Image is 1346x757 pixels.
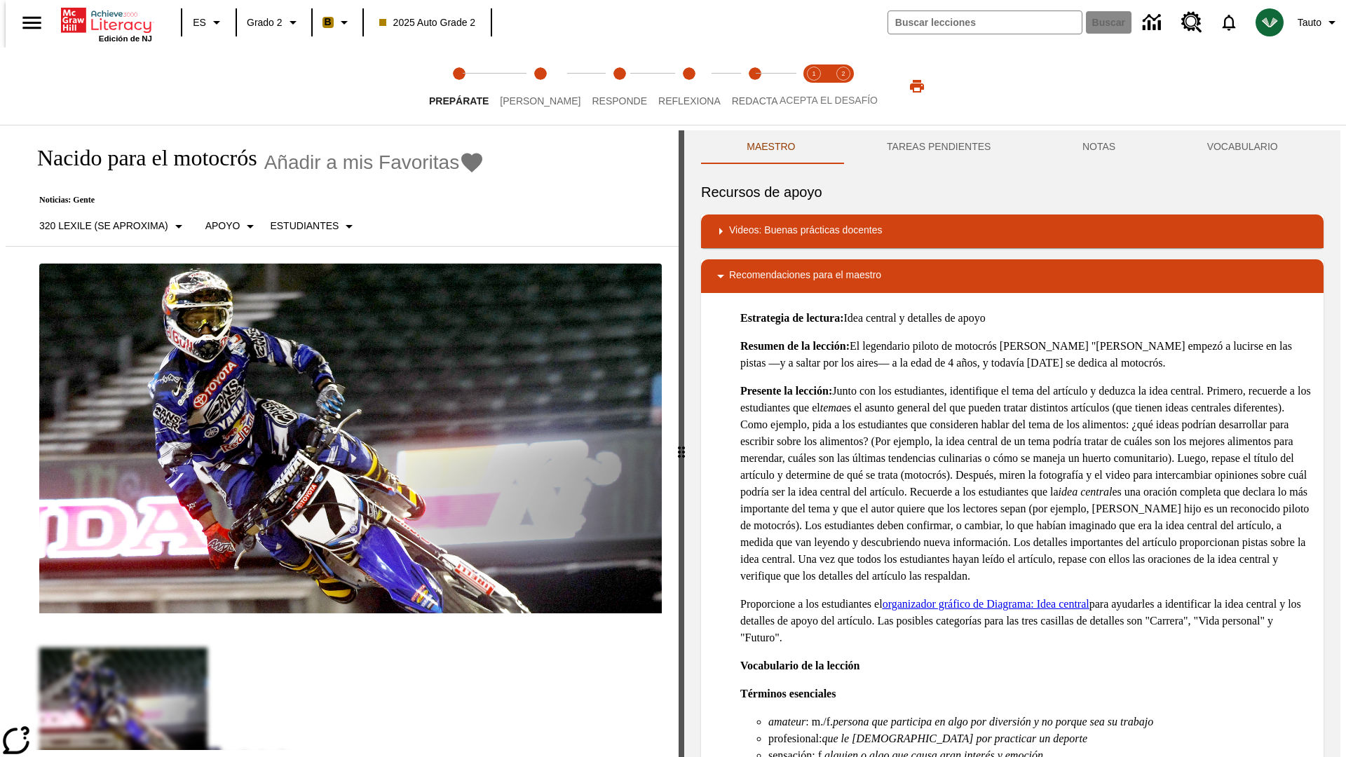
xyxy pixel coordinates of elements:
button: Tipo de apoyo, Apoyo [200,214,265,239]
button: Imprimir [895,74,939,99]
p: Junto con los estudiantes, identifique el tema del artículo y deduzca la idea central. Primero, r... [740,383,1312,585]
button: Reflexiona step 4 of 5 [647,48,732,125]
p: Apoyo [205,219,240,233]
span: Tauto [1298,15,1321,30]
button: Acepta el desafío lee step 1 of 2 [794,48,834,125]
button: Seleccionar estudiante [264,214,363,239]
button: Acepta el desafío contesta step 2 of 2 [823,48,864,125]
button: NOTAS [1037,130,1162,164]
strong: Presente la lección: [740,385,832,397]
button: Escoja un nuevo avatar [1247,4,1292,41]
span: ACEPTA EL DESAFÍO [780,95,878,106]
em: que le [DEMOGRAPHIC_DATA] por practicar un deporte [822,732,1087,744]
h1: Nacido para el motocrós [22,145,257,171]
em: idea central [1059,486,1113,498]
button: Abrir el menú lateral [11,2,53,43]
p: Recomendaciones para el maestro [729,268,881,285]
em: amateur [768,716,805,728]
strong: Términos esenciales [740,688,836,700]
em: tema [820,402,842,414]
button: Lenguaje: ES, Selecciona un idioma [186,10,231,35]
button: Perfil/Configuración [1292,10,1346,35]
p: Proporcione a los estudiantes el para ayudarles a identificar la idea central y los detalles de a... [740,596,1312,646]
div: activity [684,130,1340,757]
h6: Recursos de apoyo [701,181,1324,203]
button: Maestro [701,130,841,164]
text: 1 [812,70,815,77]
span: 2025 Auto Grade 2 [379,15,476,30]
div: Videos: Buenas prácticas docentes [701,214,1324,248]
button: Responde step 3 of 5 [580,48,658,125]
p: Idea central y detalles de apoyo [740,310,1312,327]
div: Recomendaciones para el maestro [701,259,1324,293]
input: Buscar campo [888,11,1082,34]
button: Seleccione Lexile, 320 Lexile (Se aproxima) [34,214,193,239]
div: reading [6,130,679,750]
button: Añadir a mis Favoritas - Nacido para el motocrós [264,150,485,175]
img: El corredor de motocrós James Stewart vuela por los aires en su motocicleta de montaña [39,264,662,614]
button: Prepárate step 1 of 5 [418,48,500,125]
p: El legendario piloto de motocrós [PERSON_NAME] "[PERSON_NAME] empezó a lucirse en las pistas —y a... [740,338,1312,371]
strong: Estrategia de lectura: [740,312,844,324]
a: Centro de recursos, Se abrirá en una pestaña nueva. [1173,4,1211,41]
p: 320 Lexile (Se aproxima) [39,219,168,233]
p: Noticias: Gente [22,195,484,205]
div: Pulsa la tecla de intro o la barra espaciadora y luego presiona las flechas de derecha e izquierd... [679,130,684,757]
img: avatar image [1256,8,1284,36]
button: Boost El color de la clase es anaranjado claro. Cambiar el color de la clase. [317,10,358,35]
li: : m./f. [768,714,1312,730]
span: Grado 2 [247,15,283,30]
span: Añadir a mis Favoritas [264,151,460,174]
button: TAREAS PENDIENTES [841,130,1037,164]
button: Grado: Grado 2, Elige un grado [241,10,307,35]
a: Notificaciones [1211,4,1247,41]
a: organizador gráfico de Diagrama: Idea central [883,598,1089,610]
div: Portada [61,5,152,43]
p: Estudiantes [270,219,339,233]
li: profesional: [768,730,1312,747]
button: Lee step 2 of 5 [489,48,592,125]
text: 2 [841,70,845,77]
span: Prepárate [429,95,489,107]
em: persona que participa en algo por diversión y no porque sea su trabajo [833,716,1153,728]
span: Responde [592,95,647,107]
strong: Resumen de la lección: [740,340,850,352]
span: ES [193,15,206,30]
span: B [325,13,332,31]
strong: Vocabulario de la lección [740,660,860,671]
span: Edición de NJ [99,34,152,43]
button: VOCABULARIO [1161,130,1324,164]
span: Redacta [732,95,778,107]
span: Reflexiona [658,95,721,107]
span: [PERSON_NAME] [500,95,580,107]
p: Videos: Buenas prácticas docentes [729,223,882,240]
div: Instructional Panel Tabs [701,130,1324,164]
a: Centro de información [1134,4,1173,42]
button: Redacta step 5 of 5 [721,48,789,125]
